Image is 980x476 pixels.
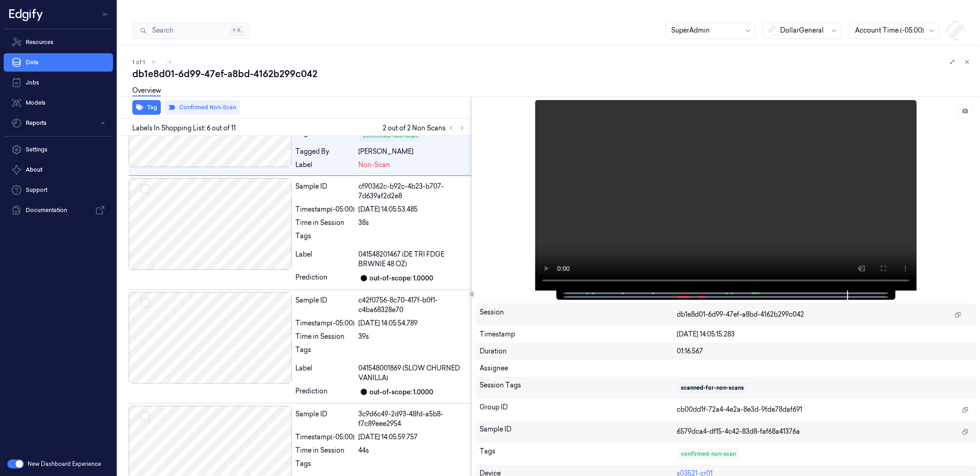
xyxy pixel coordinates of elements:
a: Data [4,53,113,72]
a: Settings [4,140,113,159]
span: 1 of 1 [132,58,145,66]
a: Resources [4,33,113,51]
a: Models [4,94,113,112]
button: Toggle Navigation [98,7,113,22]
button: About [4,161,113,179]
div: confirmed-non-scan [363,132,418,140]
a: Documentation [4,201,113,219]
div: db1e8d01-6d99-47ef-a8bd-4162b299c042 [132,67,973,80]
button: Reports [4,114,113,132]
a: Jobs [4,73,113,92]
span: Search [148,26,173,35]
a: Overview [132,86,161,96]
button: Search⌘K [132,22,250,39]
a: Support [4,181,113,199]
